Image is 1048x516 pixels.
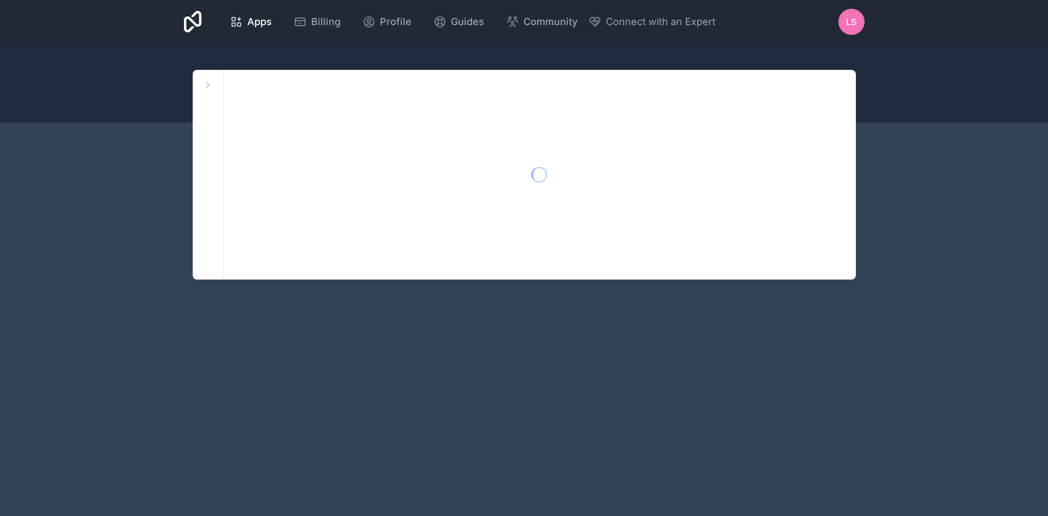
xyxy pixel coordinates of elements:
[221,10,281,34] a: Apps
[846,15,856,28] span: LS
[425,10,493,34] a: Guides
[311,14,341,29] span: Billing
[285,10,349,34] a: Billing
[606,14,716,29] span: Connect with an Expert
[380,14,412,29] span: Profile
[588,14,716,29] button: Connect with an Expert
[523,14,577,29] span: Community
[497,10,586,34] a: Community
[354,10,420,34] a: Profile
[451,14,484,29] span: Guides
[247,14,272,29] span: Apps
